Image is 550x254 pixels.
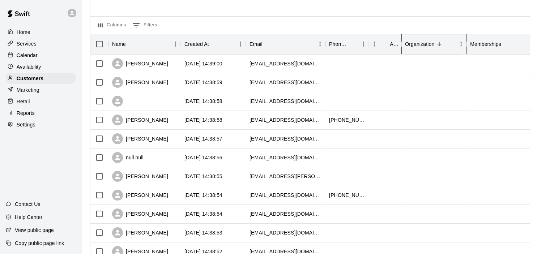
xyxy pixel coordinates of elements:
[250,210,322,218] div: zjsirois@gmail.com
[112,34,126,54] div: Name
[15,214,42,221] p: Help Center
[17,63,41,70] p: Availability
[184,135,222,142] div: 2025-09-09 14:38:57
[112,190,168,201] div: [PERSON_NAME]
[329,191,365,199] div: +16148672645
[17,75,43,82] p: Customers
[401,34,466,54] div: Organization
[6,96,76,107] a: Retail
[15,201,40,208] p: Contact Us
[6,119,76,130] a: Settings
[390,34,398,54] div: Age
[329,116,365,124] div: +16142968668
[112,208,168,219] div: [PERSON_NAME]
[6,38,76,49] a: Services
[184,210,222,218] div: 2025-09-09 14:38:54
[470,34,501,54] div: Memberships
[348,39,358,49] button: Sort
[184,154,222,161] div: 2025-09-09 14:38:56
[17,29,30,36] p: Home
[235,39,246,49] button: Menu
[209,39,219,49] button: Sort
[6,85,76,95] a: Marketing
[17,121,35,128] p: Settings
[315,39,325,49] button: Menu
[112,77,168,88] div: [PERSON_NAME]
[369,34,401,54] div: Age
[112,152,144,163] div: null null
[17,109,35,117] p: Reports
[112,171,168,182] div: [PERSON_NAME]
[184,79,222,86] div: 2025-09-09 14:38:59
[263,39,273,49] button: Sort
[369,39,380,49] button: Menu
[250,229,322,236] div: ziycollins@gmail.com
[358,39,369,49] button: Menu
[184,60,222,67] div: 2025-09-09 14:39:00
[6,27,76,38] a: Home
[6,73,76,84] a: Customers
[325,34,369,54] div: Phone Number
[15,240,64,247] p: Copy public page link
[246,34,325,54] div: Email
[184,191,222,199] div: 2025-09-09 14:38:54
[250,173,322,180] div: zoey.freeman@yahoo.com
[112,133,168,144] div: [PERSON_NAME]
[181,34,246,54] div: Created At
[250,116,322,124] div: zullom30@gmail.com
[6,50,76,61] a: Calendar
[15,227,54,234] p: View public page
[17,40,37,47] p: Services
[184,173,222,180] div: 2025-09-09 14:38:55
[250,98,322,105] div: zunigasophia5@gmail.com
[112,58,168,69] div: [PERSON_NAME]
[170,39,181,49] button: Menu
[17,86,39,94] p: Marketing
[434,39,444,49] button: Sort
[6,61,76,72] a: Availability
[250,79,322,86] div: zwilliams8@yahoo.com
[131,20,159,31] button: Show filters
[405,34,434,54] div: Organization
[108,34,181,54] div: Name
[184,229,222,236] div: 2025-09-09 14:38:53
[456,39,466,49] button: Menu
[250,34,263,54] div: Email
[17,98,30,105] p: Retail
[184,34,209,54] div: Created At
[250,60,322,67] div: zzcampbellr@yahoo.com
[6,108,76,119] a: Reports
[250,191,322,199] div: zmt06@yahoo.com
[250,135,322,142] div: zparker366@gmail.com
[112,115,168,125] div: [PERSON_NAME]
[250,154,322,161] div: zougaven@gmail.com
[112,227,168,238] div: [PERSON_NAME]
[184,116,222,124] div: 2025-09-09 14:38:58
[96,20,128,31] button: Select columns
[184,98,222,105] div: 2025-09-09 14:38:58
[329,34,348,54] div: Phone Number
[126,39,136,49] button: Sort
[380,39,390,49] button: Sort
[501,39,511,49] button: Sort
[17,52,38,59] p: Calendar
